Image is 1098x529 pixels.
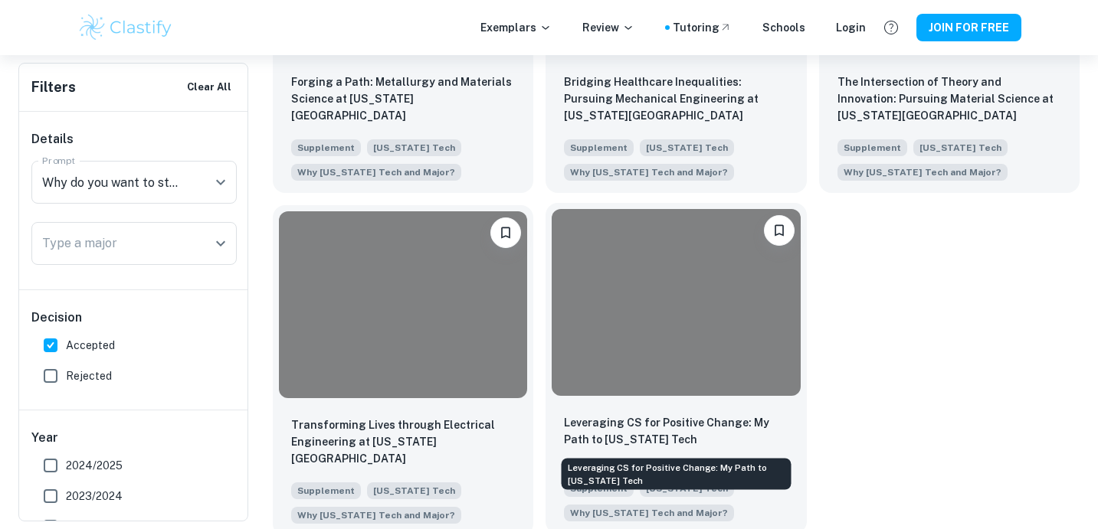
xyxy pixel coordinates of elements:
[210,171,231,193] button: Open
[564,414,788,448] p: Leveraging CS for Positive Change: My Path to Georgia Tech
[291,162,461,181] span: Why do you want to study your chosen major, and why do you want to study that major at Georgia Tech?
[66,367,112,384] span: Rejected
[480,19,552,36] p: Exemplars
[210,233,231,254] button: Open
[570,165,728,179] span: Why [US_STATE] Tech and Major?
[837,139,907,156] span: Supplement
[836,19,866,36] a: Login
[837,73,1061,124] p: The Intersection of Theory and Innovation: Pursuing Material Science at Georgia Tech
[42,154,76,167] label: Prompt
[564,162,734,181] span: Why do you want to study your chosen major, and why do you want to study that major at Georgia Tech?
[297,508,455,522] span: Why [US_STATE] Tech and Major?
[762,19,805,36] a: Schools
[367,482,461,499] span: [US_STATE] Tech
[291,505,461,524] span: Why do you want to study your chosen major, and why do you want to study that major at Georgia Tech?
[673,19,732,36] a: Tutoring
[582,19,634,36] p: Review
[31,77,76,98] h6: Filters
[77,12,175,43] img: Clastify logo
[291,482,361,499] span: Supplement
[367,139,461,156] span: [US_STATE] Tech
[66,337,115,354] span: Accepted
[913,139,1008,156] span: [US_STATE] Tech
[66,488,123,505] span: 2023/2024
[562,459,792,490] div: Leveraging CS for Positive Change: My Path to [US_STATE] Tech
[66,457,123,474] span: 2024/2025
[291,416,515,467] p: Transforming Lives through Electrical Engineering at Georgia Tech
[564,503,734,521] span: Why do you want to study your chosen major, and why do you want to study that major at Georgia Tech?
[640,139,734,156] span: [US_STATE] Tech
[183,76,235,99] button: Clear All
[490,217,521,248] button: Please log in to bookmark exemplars
[291,73,515,124] p: Forging a Path: Metallurgy and Materials Science at Georgia Tech
[31,429,237,447] h6: Year
[570,506,728,520] span: Why [US_STATE] Tech and Major?
[916,14,1021,41] button: JOIN FOR FREE
[564,139,634,156] span: Supplement
[837,162,1008,181] span: Why do you want to study your chosen major, and why do you want to study that major at Georgia Tech?
[291,139,361,156] span: Supplement
[844,165,1001,179] span: Why [US_STATE] Tech and Major?
[31,130,237,149] h6: Details
[297,165,455,179] span: Why [US_STATE] Tech and Major?
[764,215,795,246] button: Please log in to bookmark exemplars
[564,73,788,124] p: Bridging Healthcare Inequalities: Pursuing Mechanical Engineering at Georgia Tech
[878,15,904,41] button: Help and Feedback
[31,309,237,327] h6: Decision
